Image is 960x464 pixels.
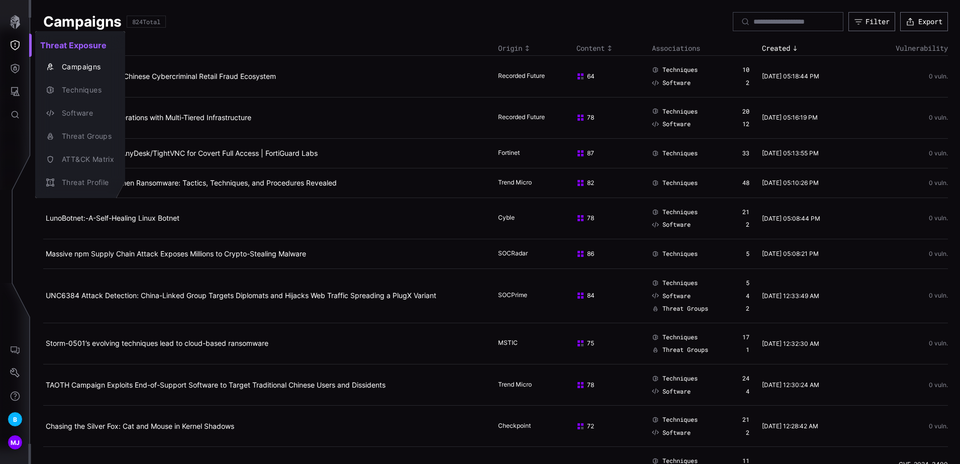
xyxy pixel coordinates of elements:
[35,148,125,171] button: ATT&CK Matrix
[57,176,114,189] div: Threat Profile
[57,107,114,120] div: Software
[57,130,114,143] div: Threat Groups
[57,153,114,166] div: ATT&CK Matrix
[35,102,125,125] button: Software
[35,171,125,194] button: Threat Profile
[35,78,125,102] button: Techniques
[57,84,114,97] div: Techniques
[57,61,114,73] div: Campaigns
[35,35,125,55] h2: Threat Exposure
[35,55,125,78] button: Campaigns
[35,125,125,148] button: Threat Groups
